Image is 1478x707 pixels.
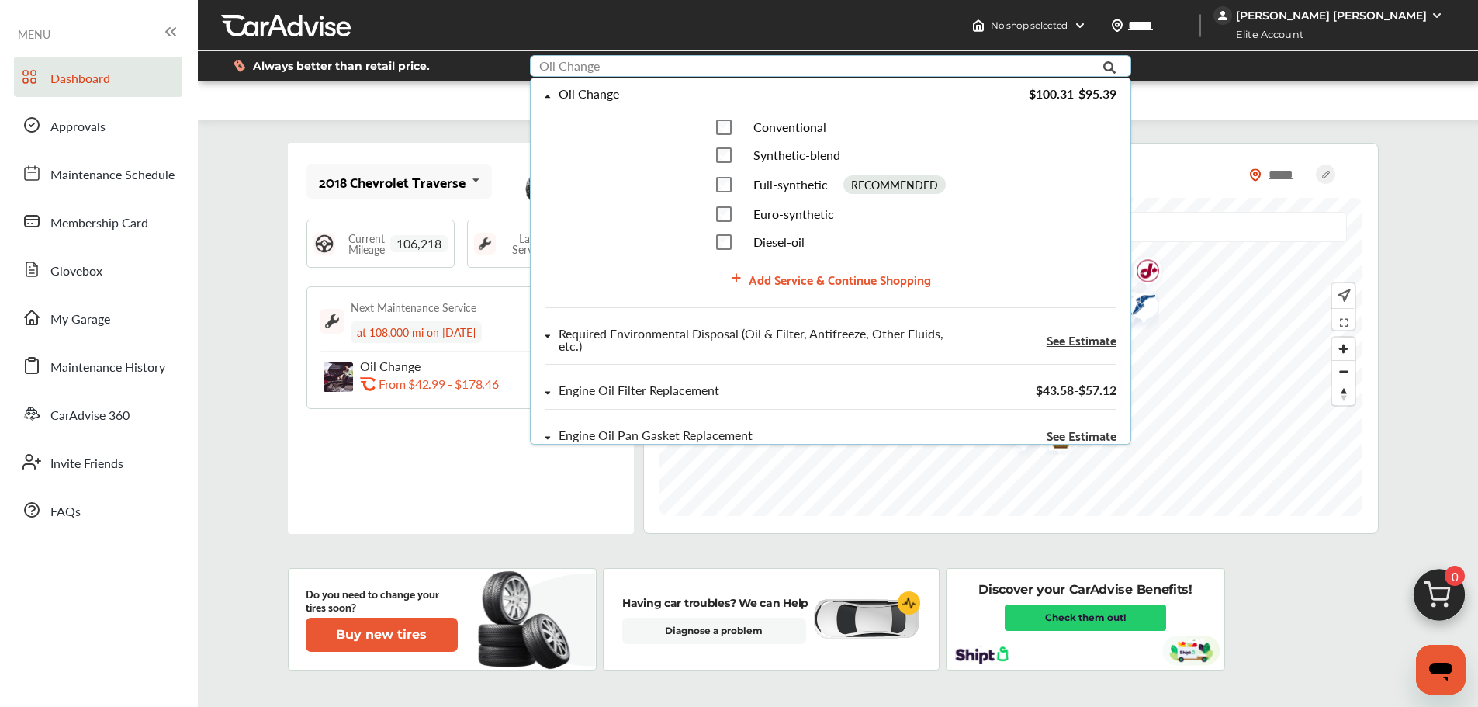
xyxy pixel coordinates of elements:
[320,351,602,352] img: border-line.da1032d4.svg
[955,646,1009,664] img: shipt-logo.630046a5.svg
[1199,14,1201,37] img: header-divider.bc55588e.svg
[14,201,182,241] a: Membership Card
[50,502,81,522] span: FAQs
[360,359,531,373] p: Oil Change
[320,309,344,334] img: maintenance_logo
[749,269,931,289] div: Add Service & Continue Shopping
[50,117,106,137] span: Approvals
[753,146,839,164] span: Synthetic-blend
[1249,168,1262,182] img: location_vector_orange.38f05af8.svg
[50,69,110,89] span: Dashboard
[559,328,945,352] div: Required Environmental Disposal (Oil & Filter, Antifreeze, Other Fluids, etc.)
[234,59,245,72] img: dollor_label_vector.a70140d1.svg
[1332,360,1355,383] button: Zoom out
[1118,284,1159,330] img: logo-goodyear.png
[306,618,458,652] button: Buy new tires
[559,384,719,397] div: Engine Oil Filter Replacement
[50,406,130,426] span: CarAdvise 360
[1035,381,1116,399] span: $43.58 - $57.12
[898,591,921,615] img: cardiogram-logo.18e20815.svg
[753,205,833,223] span: Euro-synthetic
[306,618,461,652] a: Buy new tires
[50,310,110,330] span: My Garage
[504,233,554,255] span: Last Service
[14,57,182,97] a: Dashboard
[306,587,458,613] p: Do you need to change your tires soon?
[1332,361,1355,383] span: Zoom out
[14,393,182,434] a: CarAdvise 360
[1402,562,1476,636] img: cart_icon.3d0951e8.svg
[474,233,496,255] img: maintenance_logo
[753,175,827,193] span: Full-synthetic
[622,594,808,612] p: Having car troubles? We can Help
[313,233,335,255] img: steering_logo
[351,321,482,343] div: at 108,000 mi on [DATE]
[50,165,175,185] span: Maintenance Schedule
[319,174,466,189] div: 2018 Chevrolet Traverse
[50,262,102,282] span: Glovebox
[14,249,182,289] a: Glovebox
[991,19,1068,32] span: No shop selected
[50,358,165,378] span: Maintenance History
[324,362,353,392] img: oil-change-thumb.jpg
[559,88,619,101] div: Oil Change
[753,118,826,136] span: Conventional
[1332,383,1355,405] button: Reset bearing to north
[843,175,945,194] div: RECOMMENDED
[522,147,615,217] img: mobile_12193_st0640_046.jpg
[14,297,182,338] a: My Garage
[343,233,390,255] span: Current Mileage
[972,19,985,32] img: header-home-logo.8d720a4f.svg
[559,429,753,442] div: Engine Oil Pan Gasket Replacement
[1431,9,1443,22] img: WGsFRI8htEPBVLJbROoPRyZpYNWhNONpIPPETTm6eUC0GeLEiAAAAAElFTkSuQmCC
[978,581,1192,598] p: Discover your CarAdvise Benefits!
[753,233,804,251] span: Diesel-oil
[1074,19,1086,32] img: header-down-arrow.9dd2ce7d.svg
[351,300,476,315] div: Next Maintenance Service
[1118,284,1157,330] div: Map marker
[1028,85,1116,102] span: $100.31 - $95.39
[50,213,148,234] span: Membership Card
[14,490,182,530] a: FAQs
[1215,26,1315,43] span: Elite Account
[1046,429,1116,442] span: See Estimate
[1122,249,1161,298] div: Map marker
[390,235,448,252] span: 106,218
[1162,636,1221,667] img: shipt-vehicle.9ebed3c9.svg
[14,442,182,482] a: Invite Friends
[1445,566,1465,586] span: 0
[1046,334,1116,346] span: See Estimate
[1332,338,1355,360] button: Zoom in
[622,618,806,644] a: Diagnose a problem
[14,345,182,386] a: Maintenance History
[18,28,50,40] span: MENU
[253,61,430,71] span: Always better than retail price.
[14,105,182,145] a: Approvals
[14,153,182,193] a: Maintenance Schedule
[1005,605,1166,631] a: Check them out!
[50,454,123,474] span: Invite Friends
[379,376,498,391] p: From $42.99 - $178.46
[1213,6,1232,25] img: jVpblrzwTbfkPYzPPzSLxeg0AAAAASUVORK5CYII=
[476,564,579,674] img: new-tire.a0c7fe23.svg
[1122,249,1163,298] img: logo-jiffylube.png
[1111,19,1123,32] img: location_vector.a44bc228.svg
[812,598,920,640] img: diagnose-vehicle.c84bcb0a.svg
[1416,645,1466,695] iframe: Button to launch messaging window
[1236,9,1427,23] div: [PERSON_NAME] [PERSON_NAME]
[1334,287,1351,304] img: recenter.ce011a49.svg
